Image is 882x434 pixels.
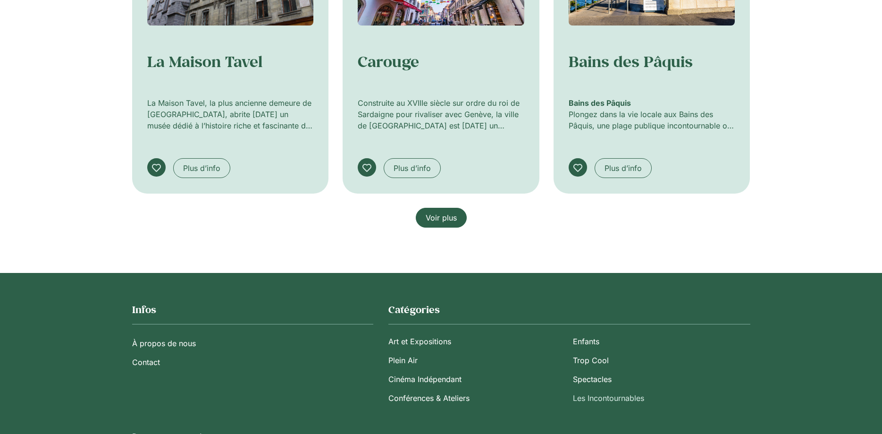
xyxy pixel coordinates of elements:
[132,303,373,316] h2: Infos
[569,97,735,131] p: Plongez dans la vie locale aux Bains des Pâquis, une plage publique incontournable où vous pouvez...
[569,98,631,108] strong: Bains des Pâquis
[388,389,565,408] a: Conférences & Ateliers
[573,370,750,389] a: Spectacles
[132,353,373,372] a: Contact
[358,51,419,71] a: Carouge
[173,158,230,178] a: Plus d’info
[388,332,565,351] a: Art et Expositions
[416,208,467,228] a: Voir plus
[573,389,750,408] a: Les Incontournables
[388,332,750,408] nav: Menu
[358,97,524,131] p: Construite au XVIIIe siècle sur ordre du roi de Sardaigne pour rivaliser avec Genève, la ville de...
[569,51,693,71] a: Bains des Pâquis
[132,334,373,353] a: À propos de nous
[595,158,652,178] a: Plus d’info
[388,303,750,316] h2: Catégories
[132,334,373,372] nav: Menu
[384,158,441,178] a: Plus d’info
[394,162,431,174] span: Plus d’info
[388,351,565,370] a: Plein Air
[573,351,750,370] a: Trop Cool
[573,332,750,351] a: Enfants
[183,162,220,174] span: Plus d’info
[388,370,565,389] a: Cinéma Indépendant
[147,97,314,131] p: La Maison Tavel, la plus ancienne demeure de [GEOGRAPHIC_DATA], abrite [DATE] un musée dédié à l’...
[605,162,642,174] span: Plus d’info
[147,51,262,71] a: La Maison Tavel
[426,212,457,223] span: Voir plus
